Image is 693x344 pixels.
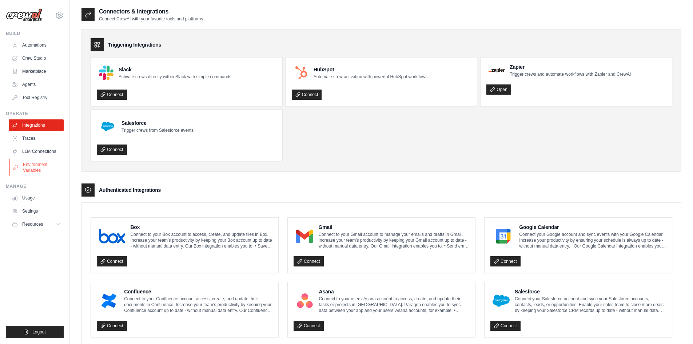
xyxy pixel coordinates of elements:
p: Activate crews directly within Slack with simple commands [119,74,231,80]
a: Usage [9,192,64,204]
a: Connect [490,256,521,266]
img: Zapier Logo [489,68,505,72]
a: Automations [9,39,64,51]
h4: Confluence [124,288,272,295]
img: Logo [6,8,42,22]
img: HubSpot Logo [294,66,308,80]
p: Connect to your users’ Asana account to access, create, and update their tasks or projects in [GE... [319,296,469,313]
img: Google Calendar Logo [493,229,514,244]
a: Tool Registry [9,92,64,103]
p: Connect your Google account and sync events with your Google Calendar. Increase your productivity... [519,232,666,249]
p: Trigger crews and automate workflows with Zapier and CrewAI [510,71,631,77]
a: Connect [97,321,127,331]
button: Resources [9,218,64,230]
img: Box Logo [99,229,125,244]
span: Resources [22,221,43,227]
p: Trigger crews from Salesforce events [122,127,194,133]
a: Settings [9,205,64,217]
h3: Triggering Integrations [108,41,161,48]
img: Slack Logo [99,66,113,80]
p: Automate crew activation with powerful HubSpot workflows [314,74,427,80]
img: Asana Logo [296,293,314,308]
h2: Connectors & Integrations [99,7,203,16]
a: Connect [490,321,521,331]
div: Build [6,31,64,36]
a: Connect [97,145,127,155]
a: Open [486,84,511,95]
h4: Gmail [318,224,469,231]
p: Connect your Salesforce account and sync your Salesforce accounts, contacts, leads, or opportunit... [515,296,666,313]
img: Gmail Logo [296,229,313,244]
a: Agents [9,79,64,90]
h4: HubSpot [314,66,427,73]
a: Connect [97,256,127,266]
h4: Asana [319,288,469,295]
h4: Salesforce [122,119,194,127]
span: Logout [32,329,46,335]
a: Connect [294,256,324,266]
a: Environment Variables [9,159,64,176]
img: Salesforce Logo [99,118,116,135]
img: Salesforce Logo [493,293,510,308]
h4: Slack [119,66,231,73]
h4: Google Calendar [519,224,666,231]
a: LLM Connections [9,146,64,157]
button: Logout [6,326,64,338]
a: Marketplace [9,66,64,77]
a: Connect [292,90,322,100]
div: Operate [6,111,64,116]
a: Traces [9,133,64,144]
p: Connect to your Gmail account to manage your emails and drafts in Gmail. Increase your team’s pro... [318,232,469,249]
h4: Box [130,224,272,231]
img: Confluence Logo [99,293,119,308]
h4: Zapier [510,63,631,71]
a: Connect [97,90,127,100]
h3: Authenticated Integrations [99,186,161,194]
a: Integrations [9,119,64,131]
p: Connect CrewAI with your favorite tools and platforms [99,16,203,22]
p: Connect to your Confluence account access, create, and update their documents in Confluence. Incr... [124,296,272,313]
p: Connect to your Box account to access, create, and update files in Box. Increase your team’s prod... [130,232,272,249]
div: Manage [6,183,64,189]
a: Crew Studio [9,52,64,64]
h4: Salesforce [515,288,666,295]
a: Connect [294,321,324,331]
